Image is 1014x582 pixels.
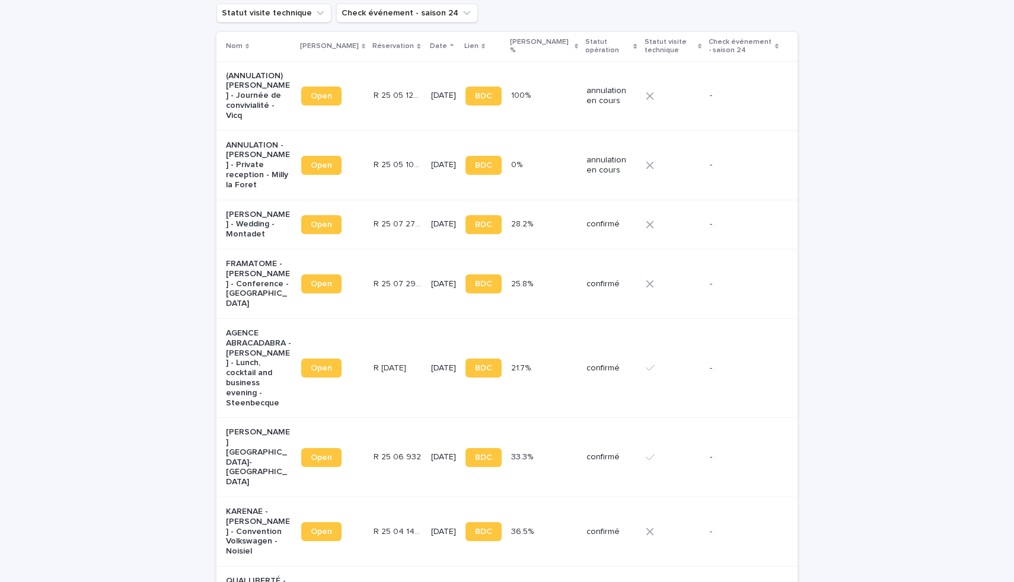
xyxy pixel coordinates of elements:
[336,4,478,23] button: Check événement - saison 24
[301,448,342,467] a: Open
[216,418,798,497] tr: [PERSON_NAME][GEOGRAPHIC_DATA]-[GEOGRAPHIC_DATA]OpenR 25 06 932R 25 06 932 [DATE]BDC33.3%33.3% co...
[311,280,332,288] span: Open
[586,219,636,229] p: confirmé
[475,161,492,170] span: BDC
[216,200,798,249] tr: [PERSON_NAME] - Wedding - MontadetOpenR 25 07 2788R 25 07 2788 [DATE]BDC28.2%28.2% confirmé-
[301,156,342,175] a: Open
[301,274,342,293] a: Open
[311,220,332,229] span: Open
[465,448,502,467] a: BDC
[431,160,456,170] p: [DATE]
[465,359,502,378] a: BDC
[311,161,332,170] span: Open
[431,91,456,101] p: [DATE]
[586,279,636,289] p: confirmé
[431,363,456,373] p: [DATE]
[301,215,342,234] a: Open
[586,155,636,175] p: annulation en cours
[431,527,456,537] p: [DATE]
[372,40,414,53] p: Réservation
[710,363,776,373] p: -
[710,279,776,289] p: -
[374,88,424,101] p: R 25 05 1268
[311,527,332,536] span: Open
[511,361,533,373] p: 21.7%
[301,87,342,105] a: Open
[374,158,424,170] p: R 25 05 1003
[226,328,292,408] p: AGENCE ABRACADABRA - [PERSON_NAME] - Lunch, cocktail and business evening - Steenbecque
[475,280,492,288] span: BDC
[226,40,243,53] p: Nom
[475,364,492,372] span: BDC
[465,156,502,175] a: BDC
[374,277,424,289] p: R 25 07 2982
[374,450,423,462] p: R 25 06 932
[511,158,525,170] p: 0%
[475,92,492,100] span: BDC
[216,130,798,200] tr: ANNULATION - [PERSON_NAME] - Private reception - Milly la ForetOpenR 25 05 1003R 25 05 1003 [DATE...
[511,217,535,229] p: 28.2%
[216,4,331,23] button: Statut visite technique
[511,525,536,537] p: 36.5%
[216,497,798,567] tr: KARENAE - [PERSON_NAME] - Convention Volkswagen - NoisielOpenR 25 04 1420R 25 04 1420 [DATE]BDC36...
[511,450,535,462] p: 33.3%
[709,36,772,57] p: Check événement - saison 24
[464,40,479,53] p: Lien
[301,522,342,541] a: Open
[311,364,332,372] span: Open
[586,86,636,106] p: annulation en cours
[586,527,636,537] p: confirmé
[645,36,695,57] p: Statut visite technique
[226,210,292,239] p: [PERSON_NAME] - Wedding - Montadet
[300,40,359,53] p: [PERSON_NAME]
[226,427,292,487] p: [PERSON_NAME][GEOGRAPHIC_DATA]-[GEOGRAPHIC_DATA]
[710,91,776,101] p: -
[226,140,292,190] p: ANNULATION - [PERSON_NAME] - Private reception - Milly la Foret
[511,88,533,101] p: 100%
[475,527,492,536] span: BDC
[311,92,332,100] span: Open
[586,452,636,462] p: confirmé
[510,36,572,57] p: [PERSON_NAME] %
[710,527,776,537] p: -
[710,160,776,170] p: -
[465,522,502,541] a: BDC
[586,363,636,373] p: confirmé
[430,40,447,53] p: Date
[710,219,776,229] p: -
[311,453,332,462] span: Open
[431,279,456,289] p: [DATE]
[301,359,342,378] a: Open
[216,318,798,417] tr: AGENCE ABRACADABRA - [PERSON_NAME] - Lunch, cocktail and business evening - SteenbecqueOpenR [DAT...
[226,507,292,557] p: KARENAE - [PERSON_NAME] - Convention Volkswagen - Noisiel
[475,220,492,229] span: BDC
[465,274,502,293] a: BDC
[431,219,456,229] p: [DATE]
[216,61,798,130] tr: (ANNULATION) [PERSON_NAME] - Journée de convivialité - VicqOpenR 25 05 1268R 25 05 1268 [DATE]BDC...
[374,525,424,537] p: R 25 04 1420
[216,249,798,318] tr: FRAMATOME - [PERSON_NAME] - Conference - [GEOGRAPHIC_DATA]OpenR 25 07 2982R 25 07 2982 [DATE]BDC2...
[465,215,502,234] a: BDC
[374,217,424,229] p: R 25 07 2788
[226,259,292,309] p: FRAMATOME - [PERSON_NAME] - Conference - [GEOGRAPHIC_DATA]
[475,453,492,462] span: BDC
[465,87,502,105] a: BDC
[511,277,535,289] p: 25.8%
[226,71,292,121] p: (ANNULATION) [PERSON_NAME] - Journée de convivialité - Vicq
[710,452,776,462] p: -
[431,452,456,462] p: [DATE]
[585,36,630,57] p: Statut opération
[374,361,409,373] p: R [DATE]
